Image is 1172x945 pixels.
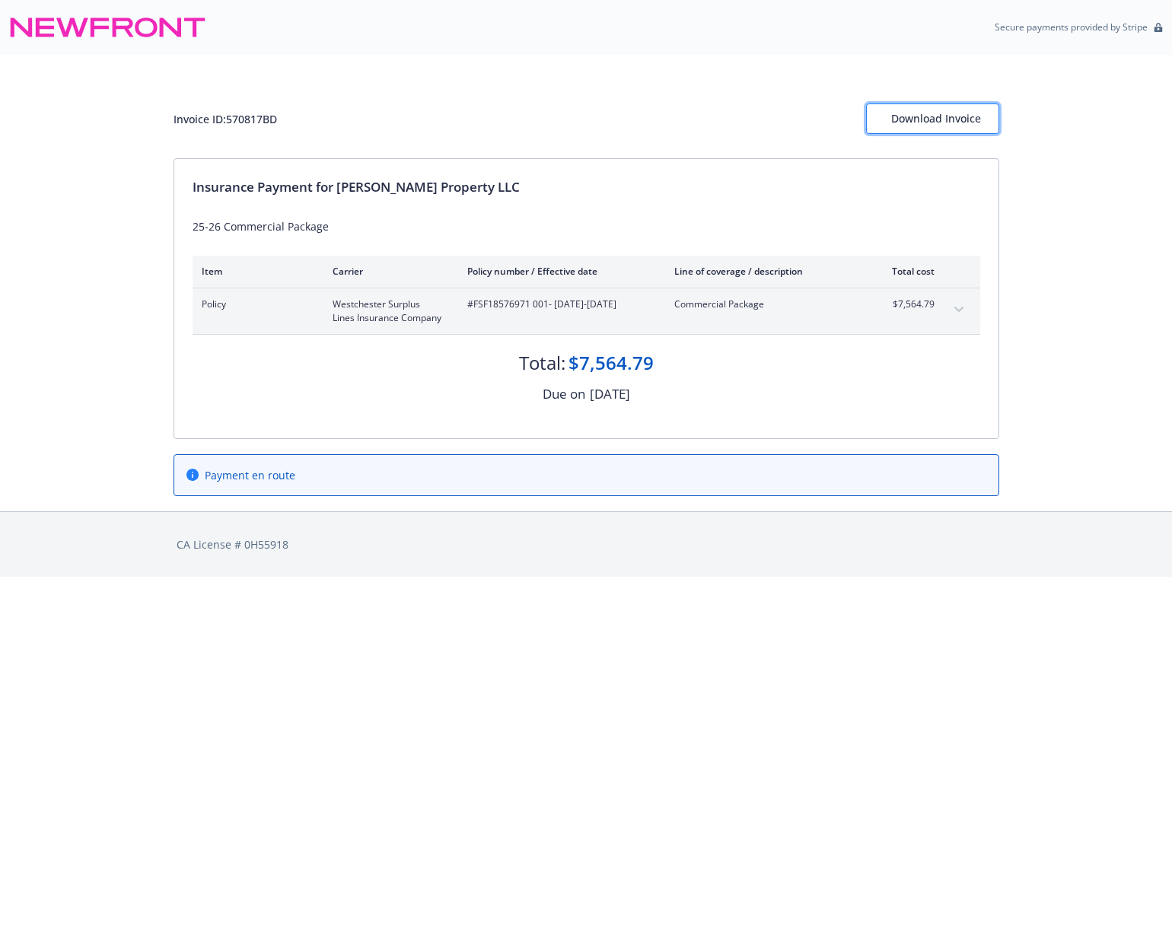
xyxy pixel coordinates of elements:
span: Commercial Package [674,297,853,311]
div: 25-26 Commercial Package [193,218,980,234]
div: Download Invoice [891,104,974,133]
div: Due on [543,384,585,404]
div: [DATE] [590,384,630,404]
span: Payment en route [205,467,295,483]
div: Carrier [333,265,443,278]
div: Policy number / Effective date [467,265,650,278]
span: $7,564.79 [877,297,935,311]
div: CA License # 0H55918 [177,536,996,552]
div: $7,564.79 [568,350,654,376]
span: #FSF18576971 001 - [DATE]-[DATE] [467,297,650,311]
span: Policy [202,297,308,311]
div: Line of coverage / description [674,265,853,278]
div: PolicyWestchester Surplus Lines Insurance Company#FSF18576971 001- [DATE]-[DATE]Commercial Packag... [193,288,980,334]
div: Item [202,265,308,278]
span: Westchester Surplus Lines Insurance Company [333,297,443,325]
button: Download Invoice [866,103,999,134]
div: Total cost [877,265,935,278]
button: expand content [947,297,971,322]
p: Secure payments provided by Stripe [995,21,1148,33]
div: Invoice ID: 570817BD [174,111,277,127]
div: Total: [519,350,565,376]
div: Insurance Payment for [PERSON_NAME] Property LLC [193,177,980,197]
